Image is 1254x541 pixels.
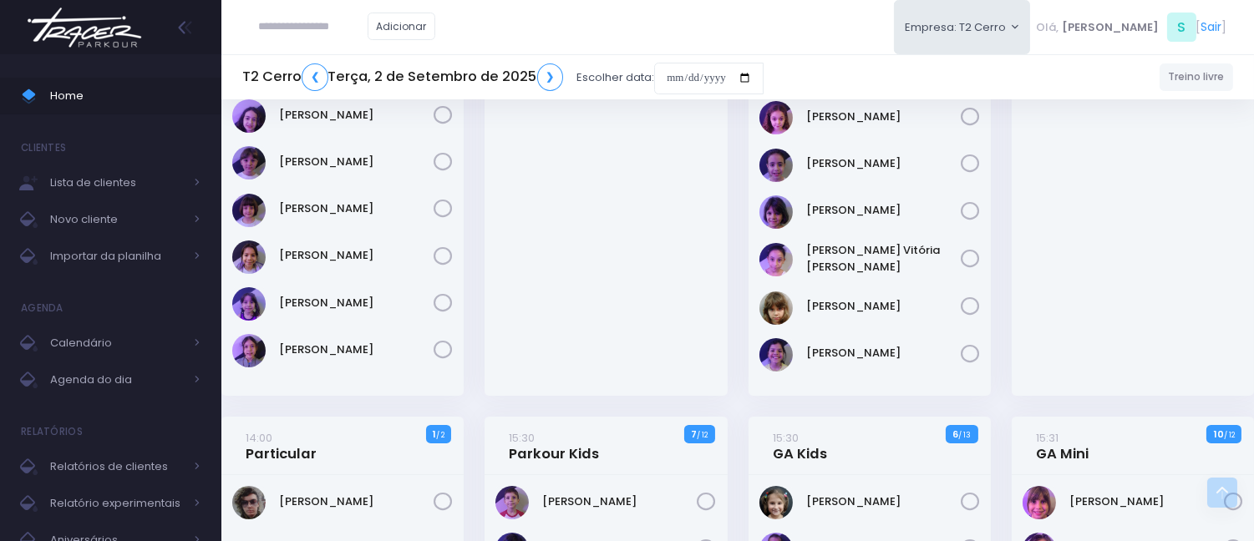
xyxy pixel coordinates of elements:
[773,430,799,446] small: 15:30
[246,430,272,446] small: 14:00
[21,415,83,448] h4: Relatórios
[1167,13,1196,42] span: S
[759,101,793,134] img: Luisa Tomchinsky Montezano
[232,99,266,133] img: Isabela de Brito Moffa
[433,427,436,441] strong: 1
[246,429,317,463] a: 14:00Particular
[1224,430,1235,440] small: / 12
[232,194,266,227] img: Mariana Abramo
[279,200,434,217] a: [PERSON_NAME]
[242,63,563,91] h5: T2 Cerro Terça, 2 de Setembro de 2025
[279,341,434,358] a: [PERSON_NAME]
[21,131,66,164] h4: Clientes
[279,493,434,510] a: [PERSON_NAME]
[759,338,793,372] img: Sofia John
[773,429,827,463] a: 15:30GA Kids
[50,332,184,354] span: Calendário
[543,493,698,510] a: [PERSON_NAME]
[537,63,564,91] a: ❯
[50,369,184,391] span: Agenda do dia
[806,242,961,275] a: [PERSON_NAME] Vitória [PERSON_NAME]
[242,58,764,97] div: Escolher data:
[1030,8,1233,46] div: [ ]
[279,107,434,124] a: [PERSON_NAME]
[232,287,266,321] img: Nina Elias
[50,456,184,478] span: Relatórios de clientes
[806,109,961,125] a: [PERSON_NAME]
[1036,430,1059,446] small: 15:31
[50,493,184,514] span: Relatório experimentais
[50,172,184,194] span: Lista de clientes
[510,429,600,463] a: 15:30Parkour Kids
[368,13,436,40] a: Adicionar
[495,486,529,519] img: Antonio Abrell Ribeiro
[697,430,708,440] small: / 12
[279,295,434,311] a: [PERSON_NAME]
[436,430,444,440] small: / 2
[958,430,971,440] small: / 13
[232,334,266,367] img: Olivia Chiesa
[232,240,266,274] img: Marina Árju Aragão Abreu
[806,493,961,510] a: [PERSON_NAME]
[759,486,793,519] img: Beatriz Abrell Ribeiro
[759,195,793,229] img: Malu Bernardes
[691,427,697,441] strong: 7
[1201,18,1222,36] a: Sair
[279,154,434,170] a: [PERSON_NAME]
[759,291,793,325] img: Nina Carletto Barbosa
[510,430,536,446] small: 15:30
[1036,429,1089,463] a: 15:31GA Mini
[279,247,434,264] a: [PERSON_NAME]
[1160,63,1234,91] a: Treino livre
[1062,19,1159,36] span: [PERSON_NAME]
[50,245,184,267] span: Importar da planilha
[806,155,961,172] a: [PERSON_NAME]
[806,202,961,219] a: [PERSON_NAME]
[806,345,961,362] a: [PERSON_NAME]
[232,486,266,519] img: Fernando Pires Amary
[50,209,184,230] span: Novo cliente
[759,243,793,276] img: Maria Vitória Silva Moura
[1023,486,1056,519] img: Manuela Cardoso
[759,149,793,182] img: Luzia Rolfini Fernandes
[232,146,266,179] img: Maria Clara Frateschi
[1069,493,1224,510] a: [PERSON_NAME]
[21,291,63,325] h4: Agenda
[952,427,958,441] strong: 6
[1214,427,1224,441] strong: 10
[1037,19,1059,36] span: Olá,
[806,298,961,315] a: [PERSON_NAME]
[50,85,201,107] span: Home
[302,63,328,91] a: ❮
